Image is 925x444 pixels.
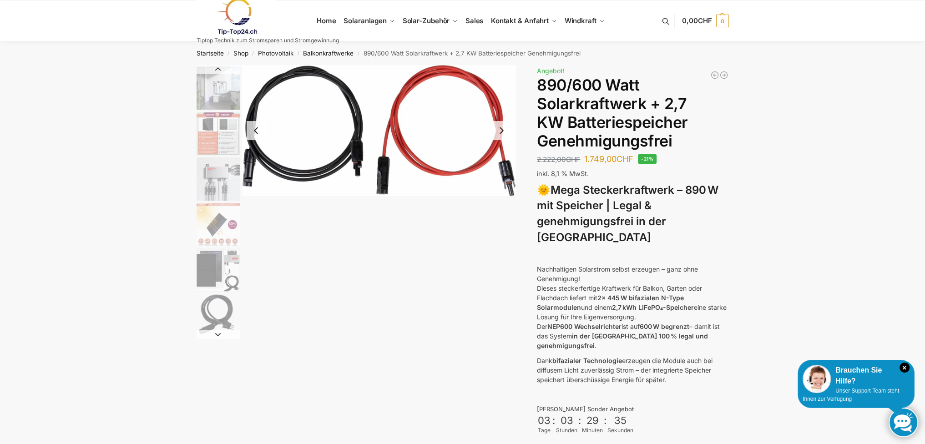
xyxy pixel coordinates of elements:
li: 5 / 12 [194,202,240,247]
a: Balkonkraftwerk 890 Watt Solarmodulleistung mit 2kW/h Zendure Speicher [719,71,728,80]
li: 7 / 12 [194,293,240,338]
span: Sales [465,16,484,25]
li: 6 / 12 [194,247,240,293]
img: Bificial im Vergleich zu billig Modulen [197,112,240,155]
li: 8 / 12 [242,65,516,196]
div: 29 [583,414,602,426]
img: BDS1000 [197,157,240,201]
p: Dank erzeugen die Module auch bei diffusem Licht zuverlässig Strom – der integrierte Speicher spe... [537,356,728,384]
img: Anschlusskabel-3meter [197,294,240,337]
strong: 600 W begrenzt [640,323,689,330]
strong: NEP600 Wechselrichter [547,323,622,330]
button: Previous slide [247,121,266,140]
bdi: 1.749,00 [584,154,633,164]
p: Tiptop Technik zum Stromsparen und Stromgewinnung [197,38,339,43]
div: Minuten [582,426,603,434]
li: 2 / 12 [194,65,240,111]
a: Mega Balkonkraftwerk 1780 Watt mit 2,7 kWh Speicher [710,71,719,80]
p: Nachhaltigen Solarstrom selbst erzeugen – ganz ohne Genehmigung! Dieses steckerfertige Kraftwerk ... [537,264,728,350]
span: 0,00 [682,16,712,25]
a: Startseite [197,50,224,57]
button: Previous slide [197,65,240,74]
strong: 2x 445 W bifazialen N-Type Solarmodulen [537,294,684,311]
h3: 🌞 [537,182,728,246]
div: [PERSON_NAME] Sonder Angebot [537,405,728,414]
span: Solaranlagen [344,16,387,25]
img: Bificial 30 % mehr Leistung [197,203,240,246]
nav: Breadcrumb [180,41,745,65]
strong: in der [GEOGRAPHIC_DATA] 100 % legal und genehmigungsfrei [537,332,708,349]
img: Anschlusskabel [242,65,516,196]
span: / [293,50,303,57]
div: Sekunden [607,426,633,434]
i: Schließen [900,363,910,373]
div: : [552,414,555,432]
div: : [578,414,581,432]
span: Solar-Zubehör [403,16,450,25]
strong: bifazialer Technologie [552,357,622,364]
div: 03 [538,414,551,426]
span: Windkraft [565,16,596,25]
button: Next slide [492,121,511,140]
button: Next slide [197,330,240,339]
bdi: 2.222,00 [537,155,580,164]
a: Solar-Zubehör [399,0,461,41]
a: Solaranlagen [340,0,399,41]
a: Balkonkraftwerke [303,50,354,57]
div: 03 [557,414,576,426]
span: 0 [716,15,729,27]
div: Stunden [556,426,577,434]
a: Windkraft [561,0,608,41]
span: / [248,50,258,57]
div: 35 [608,414,632,426]
a: 0,00CHF 0 [682,7,728,35]
div: : [604,414,607,432]
span: / [354,50,363,57]
li: 3 / 12 [194,111,240,156]
img: Balkonkraftwerk mit 2,7kw Speicher [197,66,240,110]
a: Kontakt & Anfahrt [487,0,561,41]
span: CHF [698,16,712,25]
a: Shop [233,50,248,57]
span: CHF [617,154,633,164]
span: / [224,50,233,57]
div: Brauchen Sie Hilfe? [803,365,910,387]
span: Kontakt & Anfahrt [491,16,549,25]
span: -21% [638,154,657,164]
a: Photovoltaik [258,50,293,57]
div: Tage [537,426,551,434]
span: Angebot! [537,67,565,75]
strong: Mega Steckerkraftwerk – 890 W mit Speicher | Legal & genehmigungsfrei in der [GEOGRAPHIC_DATA] [537,183,718,244]
li: 8 / 12 [194,338,240,383]
strong: 2,7 kWh LiFePO₄-Speicher [612,303,694,311]
li: 4 / 12 [194,156,240,202]
img: Customer service [803,365,831,393]
h1: 890/600 Watt Solarkraftwerk + 2,7 KW Batteriespeicher Genehmigungsfrei [537,76,728,150]
img: Balkonkraftwerk 860 [197,248,240,292]
a: Sales [461,0,487,41]
span: CHF [566,155,580,164]
span: inkl. 8,1 % MwSt. [537,170,589,177]
span: Unser Support-Team steht Ihnen zur Verfügung [803,388,899,402]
